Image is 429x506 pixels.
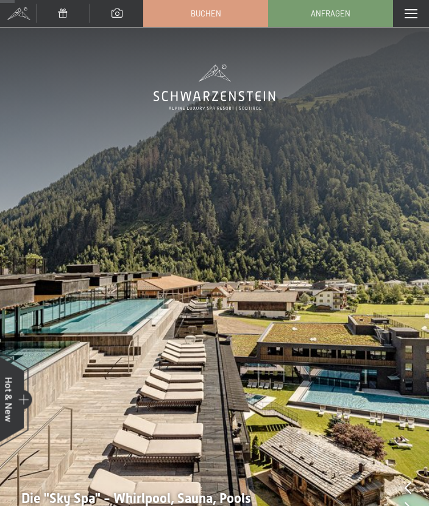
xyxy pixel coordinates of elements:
[144,1,268,26] a: Buchen
[4,377,15,422] span: Hot & New
[191,8,221,19] span: Buchen
[21,491,251,506] span: Die "Sky Spa" - Whirlpool, Sauna, Pools
[269,1,392,26] a: Anfragen
[311,8,350,19] span: Anfragen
